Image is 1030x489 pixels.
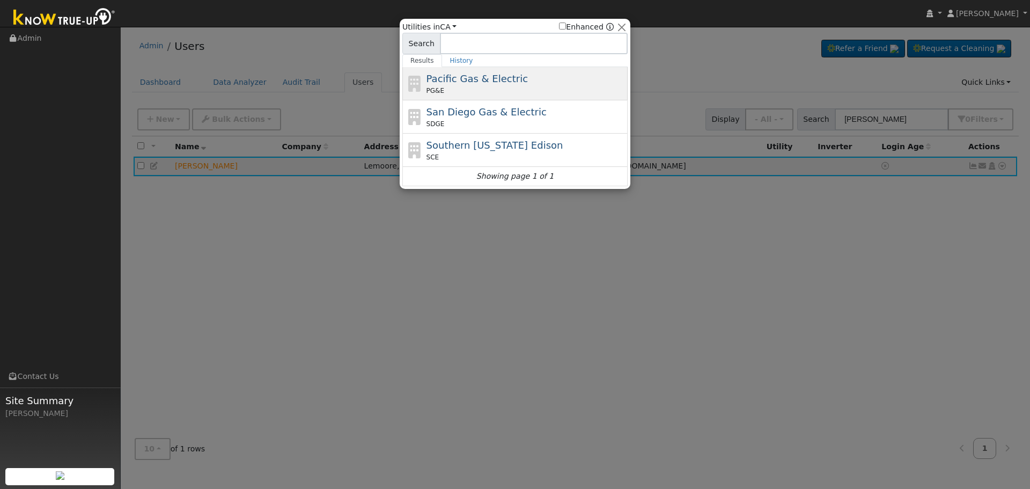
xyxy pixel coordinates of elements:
div: [PERSON_NAME] [5,408,115,419]
span: Search [402,33,440,54]
span: [PERSON_NAME] [956,9,1019,18]
a: CA [440,23,457,31]
span: San Diego Gas & Electric [426,106,547,118]
input: Enhanced [559,23,566,30]
label: Enhanced [559,21,604,33]
span: PG&E [426,86,444,96]
span: Pacific Gas & Electric [426,73,528,84]
span: Southern [US_STATE] Edison [426,140,563,151]
i: Showing page 1 of 1 [476,171,554,182]
img: retrieve [56,471,64,480]
span: Show enhanced providers [559,21,614,33]
a: History [442,54,481,67]
span: SCE [426,152,439,162]
span: Utilities in [402,21,457,33]
img: Know True-Up [8,6,121,30]
a: Enhanced Providers [606,23,614,31]
a: Results [402,54,442,67]
span: Site Summary [5,393,115,408]
span: SDGE [426,119,445,129]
